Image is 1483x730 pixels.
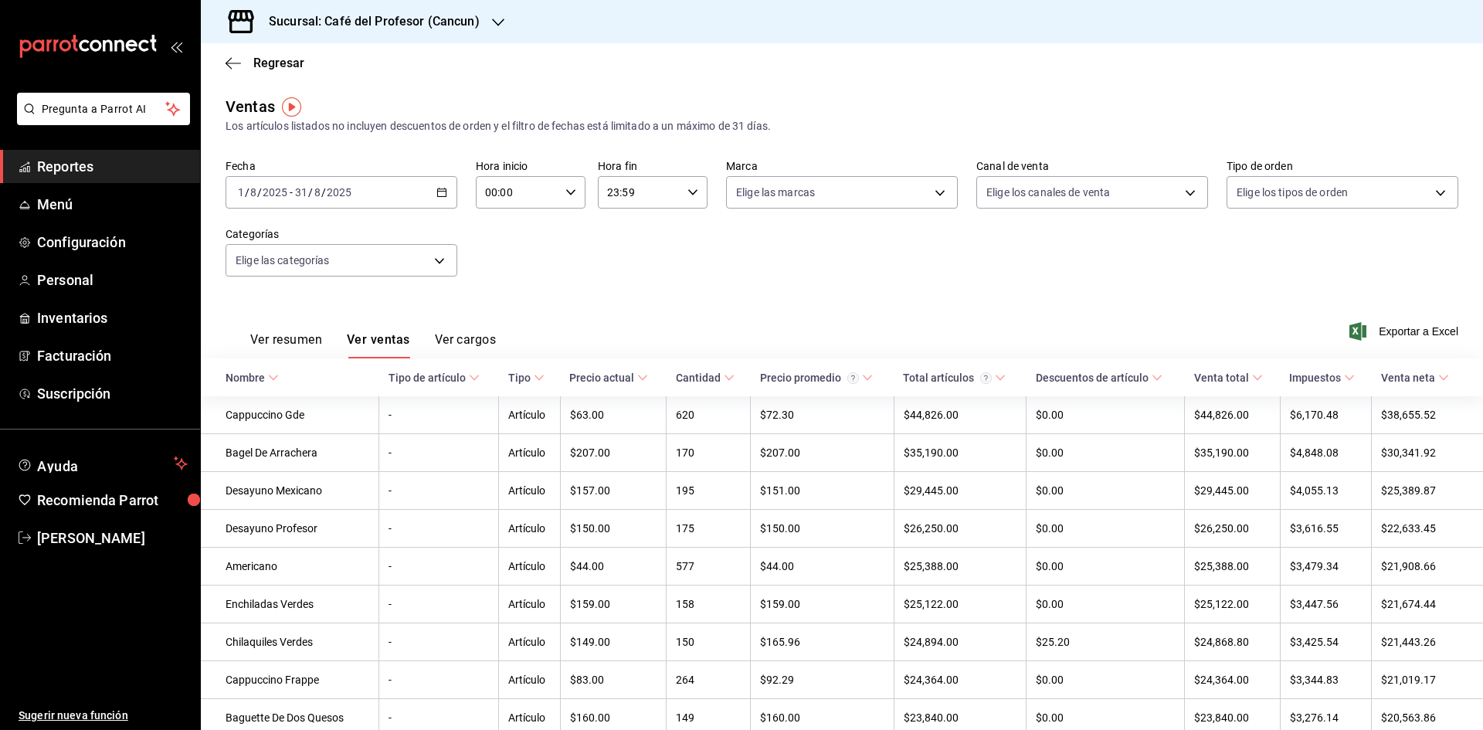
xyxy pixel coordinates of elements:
div: Precio promedio [760,372,859,384]
td: $38,655.52 [1372,396,1483,434]
span: Descuentos de artículo [1036,372,1162,384]
div: navigation tabs [250,332,496,358]
td: $29,445.00 [894,472,1026,510]
button: Exportar a Excel [1352,322,1458,341]
a: Pregunta a Parrot AI [11,112,190,128]
td: - [379,472,499,510]
td: $6,170.48 [1280,396,1372,434]
button: Ver ventas [347,332,410,358]
td: - [379,586,499,623]
div: Tipo [508,372,531,384]
td: $63.00 [560,396,666,434]
td: $0.00 [1027,510,1185,548]
td: Artículo [499,548,561,586]
input: -- [249,186,257,199]
td: $25,388.00 [1185,548,1280,586]
span: Suscripción [37,383,188,404]
button: Ver resumen [250,332,322,358]
td: 158 [667,586,751,623]
span: / [245,186,249,199]
td: $24,868.80 [1185,623,1280,661]
td: Cappuccino Frappe [201,661,379,699]
input: -- [314,186,321,199]
td: $151.00 [751,472,894,510]
img: Tooltip marker [282,97,301,117]
span: / [321,186,326,199]
td: $44,826.00 [894,396,1026,434]
span: [PERSON_NAME] [37,528,188,548]
span: Elige los canales de venta [986,185,1110,200]
td: $207.00 [751,434,894,472]
td: $4,055.13 [1280,472,1372,510]
div: Ventas [226,95,275,118]
span: / [308,186,313,199]
td: 150 [667,623,751,661]
td: $72.30 [751,396,894,434]
td: 264 [667,661,751,699]
td: $21,674.44 [1372,586,1483,623]
td: $25.20 [1027,623,1185,661]
td: - [379,510,499,548]
td: Desayuno Mexicano [201,472,379,510]
td: $22,633.45 [1372,510,1483,548]
td: $83.00 [560,661,666,699]
td: Artículo [499,472,561,510]
td: Artículo [499,623,561,661]
span: Inventarios [37,307,188,328]
h3: Sucursal: Café del Profesor (Cancun) [256,12,480,31]
label: Categorías [226,229,457,239]
div: Tipo de artículo [389,372,466,384]
td: - [379,396,499,434]
td: Desayuno Profesor [201,510,379,548]
td: $0.00 [1027,434,1185,472]
td: $21,019.17 [1372,661,1483,699]
td: $0.00 [1027,586,1185,623]
td: $0.00 [1027,396,1185,434]
td: $26,250.00 [1185,510,1280,548]
td: $165.96 [751,623,894,661]
td: $35,190.00 [1185,434,1280,472]
td: $149.00 [560,623,666,661]
td: $0.00 [1027,548,1185,586]
td: $207.00 [560,434,666,472]
td: $159.00 [560,586,666,623]
input: ---- [262,186,288,199]
td: $24,364.00 [1185,661,1280,699]
label: Hora fin [598,161,708,171]
td: Americano [201,548,379,586]
td: Cappuccino Gde [201,396,379,434]
input: -- [237,186,245,199]
span: Precio promedio [760,372,873,384]
td: $3,425.54 [1280,623,1372,661]
td: $3,344.83 [1280,661,1372,699]
td: $3,616.55 [1280,510,1372,548]
td: $44.00 [751,548,894,586]
td: $0.00 [1027,661,1185,699]
label: Canal de venta [976,161,1208,171]
label: Hora inicio [476,161,585,171]
span: Total artículos [903,372,1006,384]
td: - [379,661,499,699]
div: Nombre [226,372,265,384]
span: Personal [37,270,188,290]
span: Elige las categorías [236,253,330,268]
div: Cantidad [676,372,721,384]
span: Impuestos [1289,372,1355,384]
td: $4,848.08 [1280,434,1372,472]
div: Total artículos [903,372,992,384]
td: $35,190.00 [894,434,1026,472]
span: Nombre [226,372,279,384]
div: Impuestos [1289,372,1341,384]
td: - [379,434,499,472]
td: $44.00 [560,548,666,586]
td: 170 [667,434,751,472]
td: $150.00 [751,510,894,548]
td: $26,250.00 [894,510,1026,548]
div: Venta neta [1381,372,1435,384]
span: Elige las marcas [736,185,815,200]
td: 195 [667,472,751,510]
span: Recomienda Parrot [37,490,188,511]
td: $25,122.00 [1185,586,1280,623]
td: $24,364.00 [894,661,1026,699]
